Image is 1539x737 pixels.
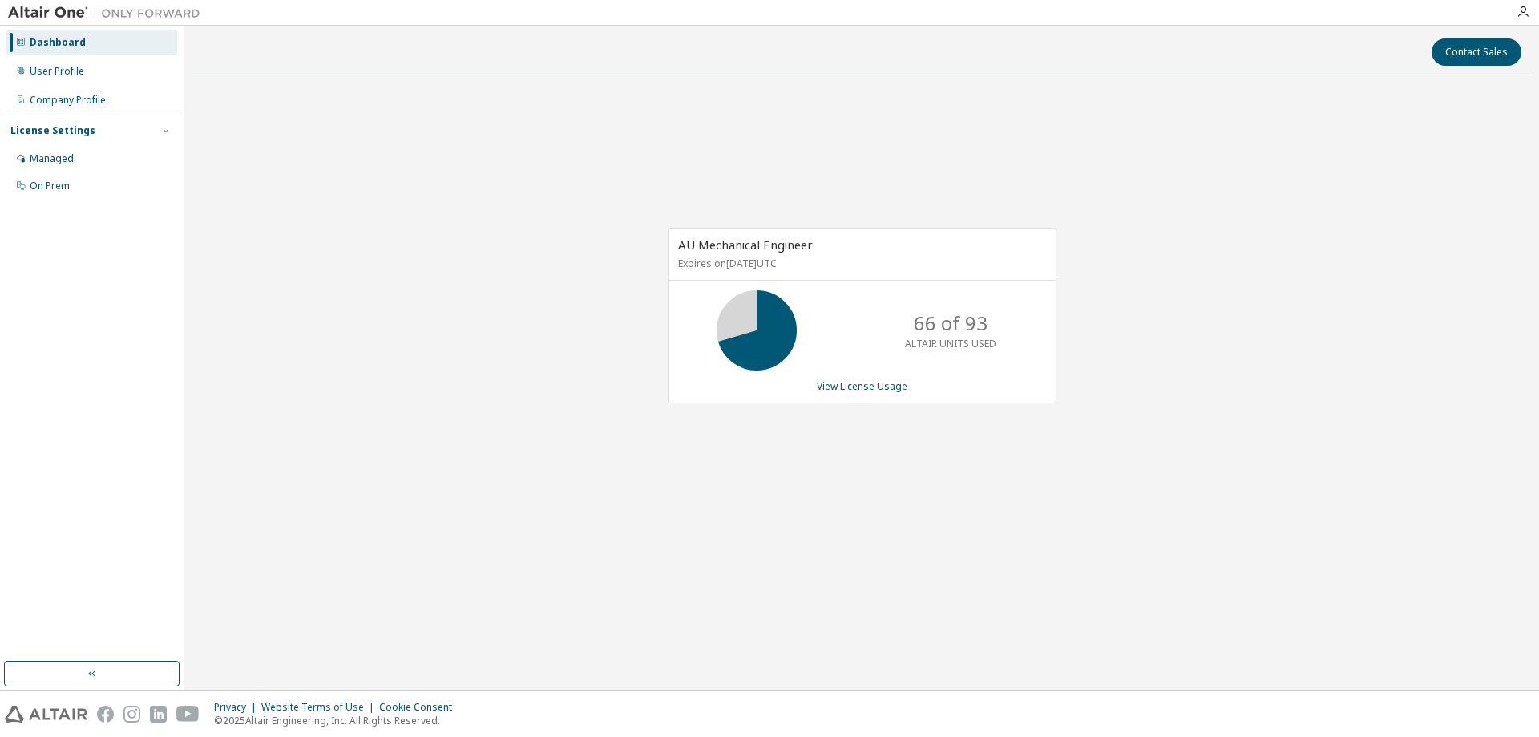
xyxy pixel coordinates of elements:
div: User Profile [30,65,84,78]
div: Managed [30,152,74,165]
div: License Settings [10,124,95,137]
div: Cookie Consent [379,701,462,714]
a: View License Usage [817,379,907,393]
div: On Prem [30,180,70,192]
img: Altair One [8,5,208,21]
img: linkedin.svg [150,706,167,723]
img: youtube.svg [176,706,200,723]
div: Website Terms of Use [261,701,379,714]
img: facebook.svg [97,706,114,723]
span: AU Mechanical Engineer [678,237,813,253]
div: Company Profile [30,94,106,107]
div: Privacy [214,701,261,714]
p: 66 of 93 [914,310,988,337]
div: Dashboard [30,36,86,49]
p: © 2025 Altair Engineering, Inc. All Rights Reserved. [214,714,462,727]
p: ALTAIR UNITS USED [905,337,996,350]
img: altair_logo.svg [5,706,87,723]
button: Contact Sales [1432,38,1521,66]
p: Expires on [DATE] UTC [678,257,1042,270]
img: instagram.svg [123,706,140,723]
